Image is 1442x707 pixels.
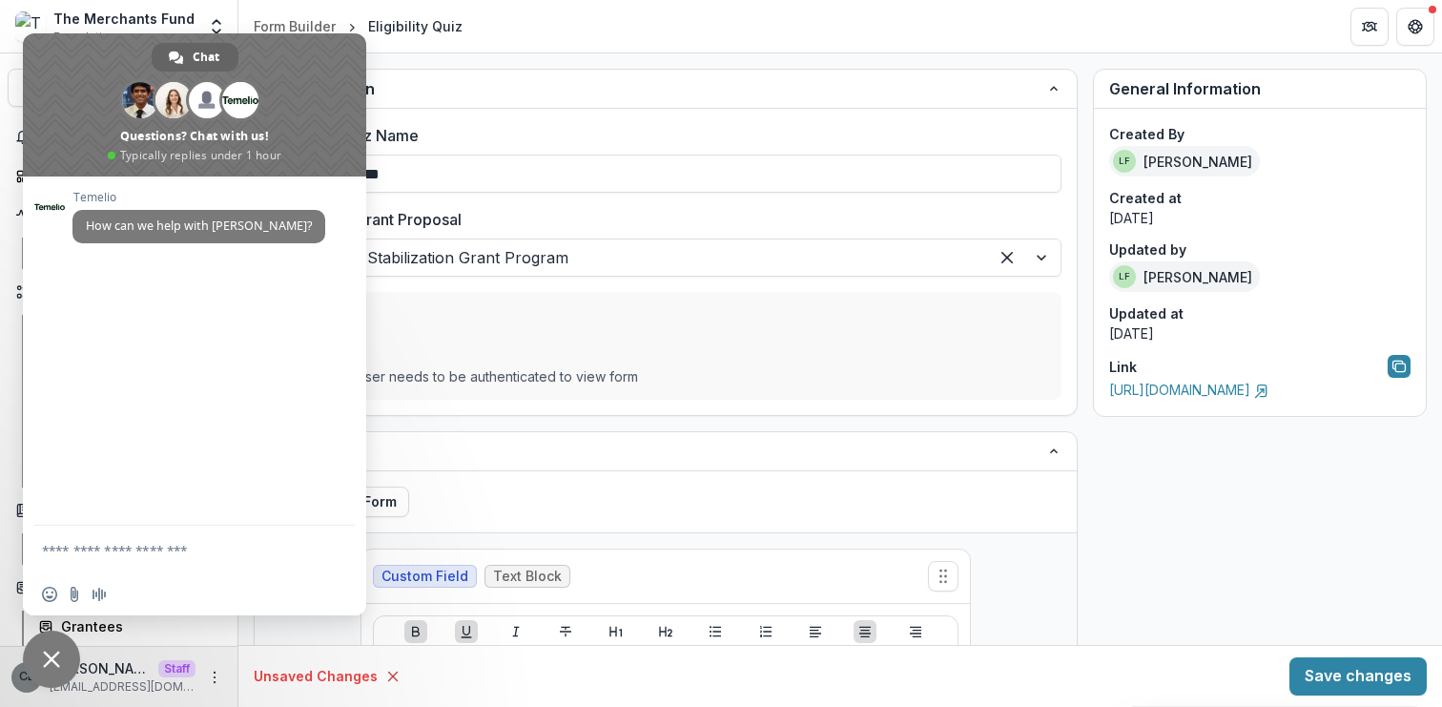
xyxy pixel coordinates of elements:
[15,11,46,42] img: The Merchants Fund
[804,620,827,643] button: Align Left
[455,620,478,643] button: Underline
[53,9,195,29] div: The Merchants Fund
[1350,8,1389,46] button: Partners
[1109,382,1269,398] a: [URL][DOMAIN_NAME]
[1109,239,1411,260] p: Updated by
[992,242,1022,273] div: Clear selected options
[193,43,219,72] span: Chat
[1119,156,1130,166] div: Lucy Fey
[505,620,527,643] button: Italicize
[50,678,196,696] p: [EMAIL_ADDRESS][DOMAIN_NAME]
[67,587,82,602] span: Send a file
[854,620,876,643] button: Align Center
[255,108,1077,415] div: Configuration
[1109,303,1411,323] p: Updated at
[754,620,777,643] button: Ordered List
[368,16,463,36] div: Eligibility Quiz
[246,12,470,40] nav: breadcrumb
[381,569,468,585] span: Custom Field
[1388,355,1411,378] button: Copy link to form
[8,122,230,153] button: Notifications
[704,620,727,643] button: Bullet List
[493,569,562,585] span: Text Block
[8,572,230,603] button: Open Contacts
[285,368,1046,385] div: Toggle if a user needs to be authenticated to view form
[1109,208,1411,228] p: [DATE]
[246,12,343,40] a: Form Builder
[19,671,34,683] div: Chiji Eke
[42,526,309,573] textarea: Compose your message...
[255,432,1077,470] button: Questions
[928,561,958,592] button: Move field
[1109,188,1411,208] p: Created at
[270,77,1046,100] span: Configuration
[158,660,196,677] p: Staff
[72,191,325,204] span: Temelio
[86,218,312,234] span: How can we help with [PERSON_NAME]?
[23,631,80,688] a: Close chat
[203,666,226,689] button: More
[404,620,427,643] button: Bold
[270,124,1050,147] label: Eligibility Quiz Name
[1109,323,1411,343] p: [DATE]
[152,43,238,72] a: Chat
[254,667,378,687] p: Unsaved Changes
[1109,261,1260,292] div: [PERSON_NAME]
[8,69,230,107] button: Search...
[31,611,230,642] a: Grantees
[605,620,628,643] button: Heading 1
[53,29,116,46] span: Foundation
[285,307,1035,330] label: Private
[42,587,57,602] span: Insert an emoji
[50,658,151,678] p: [PERSON_NAME]
[554,620,577,643] button: Strike
[1119,272,1130,281] div: Lucy Fey
[8,495,230,526] button: Open Documents
[8,277,230,307] button: Open Workflows
[8,199,230,230] button: Open Activity
[904,620,927,643] button: Align Right
[1109,124,1411,144] p: Created By
[254,16,336,36] div: Form Builder
[92,587,107,602] span: Audio message
[1109,146,1260,177] div: [PERSON_NAME]
[1396,8,1434,46] button: Get Help
[270,440,1046,463] span: Questions
[8,160,230,192] a: Dashboard
[1109,357,1137,377] p: Link
[654,620,677,643] button: Heading 2
[61,616,215,636] div: Grantees
[255,70,1077,108] button: Configuration
[1109,79,1261,98] span: General Information
[203,8,230,46] button: Open entity switcher
[1289,657,1427,696] button: Save changes
[270,208,1050,231] label: Associated Grant Proposal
